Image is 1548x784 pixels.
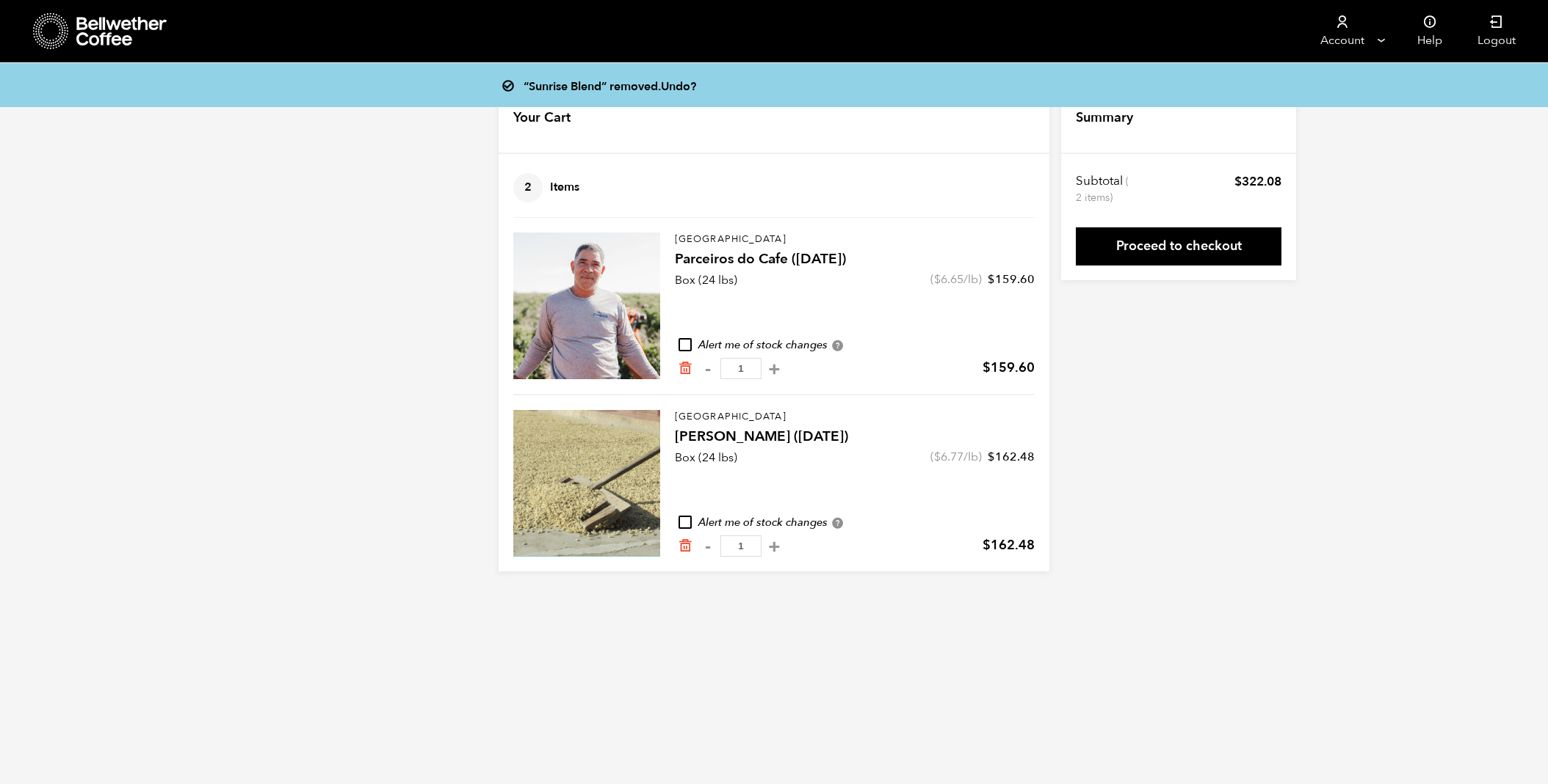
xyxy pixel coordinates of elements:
h4: Parceiros do Cafe ([DATE]) [675,249,1035,270]
span: $ [934,449,941,465]
p: [GEOGRAPHIC_DATA] [675,232,1035,247]
span: ( /lb) [930,449,982,465]
span: $ [988,271,995,287]
button: + [765,362,784,376]
input: Qty [720,535,762,557]
a: Remove from cart [678,538,692,554]
p: Box (24 lbs) [675,271,737,289]
span: $ [988,449,995,465]
div: Alert me of stock changes [675,515,1035,531]
button: - [698,539,717,554]
button: + [765,539,784,554]
span: $ [983,536,991,554]
h4: [PERSON_NAME] ([DATE]) [675,427,1035,447]
span: 2 [513,173,543,202]
a: Proceed to checkout [1076,227,1281,265]
h4: Your Cart [513,109,571,128]
p: Box (24 lbs) [675,449,737,466]
a: Remove from cart [678,361,692,376]
p: [GEOGRAPHIC_DATA] [675,410,1035,425]
h4: Items [513,173,579,202]
button: - [698,362,717,376]
bdi: 162.48 [988,449,1035,465]
span: $ [983,359,991,377]
bdi: 6.77 [934,449,963,465]
span: $ [934,271,941,287]
h4: Summary [1076,109,1133,128]
bdi: 6.65 [934,271,963,287]
th: Subtotal [1076,173,1131,205]
bdi: 322.08 [1234,173,1281,190]
a: Undo? [661,78,696,95]
input: Qty [720,358,762,379]
bdi: 159.60 [988,271,1035,287]
span: ( /lb) [930,271,982,287]
bdi: 159.60 [983,359,1035,377]
span: $ [1234,173,1242,190]
div: Alert me of stock changes [675,337,1035,353]
bdi: 162.48 [983,536,1035,554]
div: “Sunrise Blend” removed. [509,75,1060,95]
